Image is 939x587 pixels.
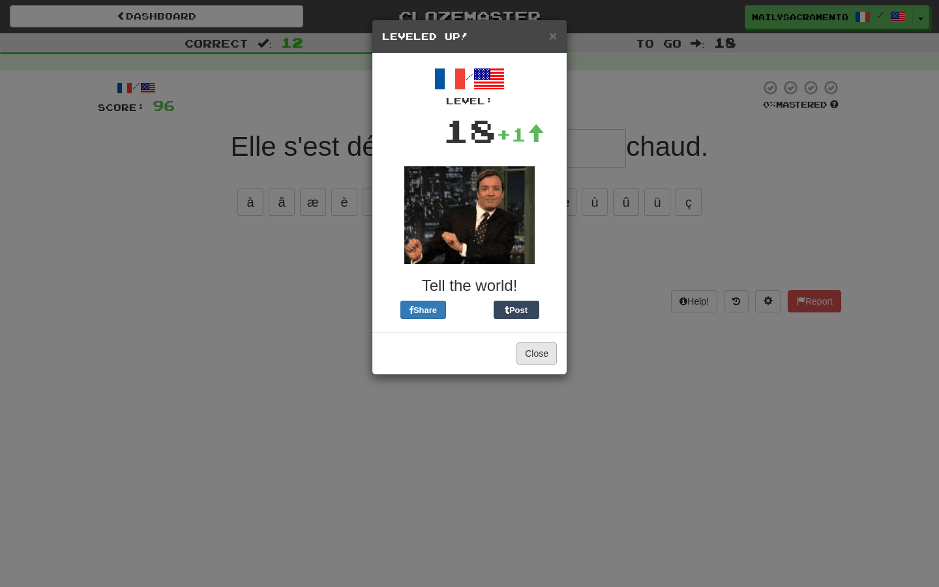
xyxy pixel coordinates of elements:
[382,277,557,294] h3: Tell the world!
[549,28,557,43] span: ×
[446,301,494,319] iframe: X Post Button
[404,166,535,264] img: fallon-a20d7af9049159056f982dd0e4b796b9edb7b1d2ba2b0a6725921925e8bac842.gif
[549,29,557,42] button: Close
[496,121,544,147] div: +1
[443,108,496,153] div: 18
[382,95,557,108] div: Level:
[400,301,446,319] button: Share
[382,30,557,43] h5: Leveled Up!
[382,63,557,108] div: /
[494,301,539,319] button: Post
[516,342,557,365] button: Close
